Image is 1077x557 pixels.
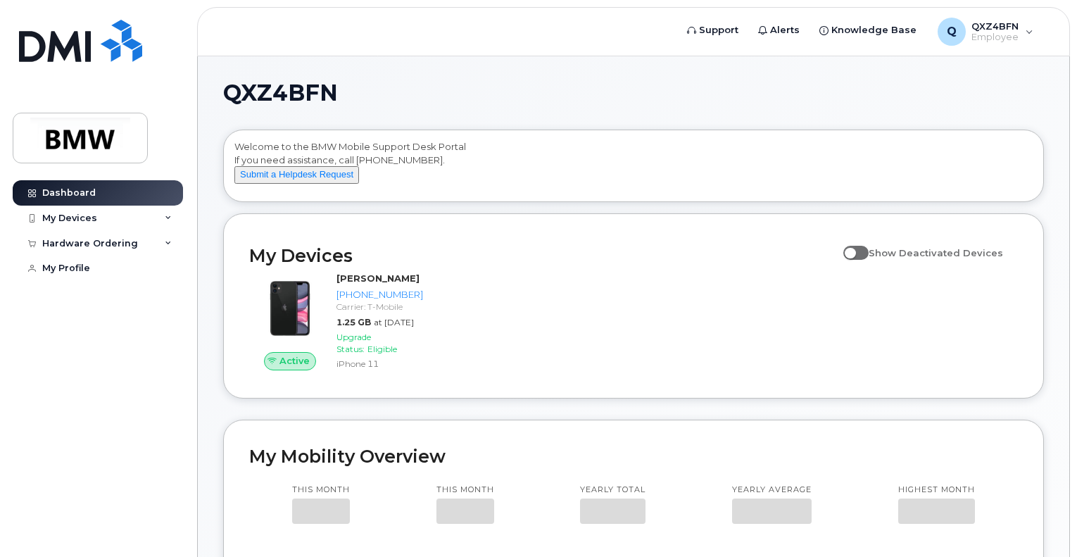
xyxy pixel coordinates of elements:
div: Welcome to the BMW Mobile Support Desk Portal If you need assistance, call [PHONE_NUMBER]. [234,140,1033,196]
p: Highest month [898,484,975,496]
span: Eligible [367,344,397,354]
p: This month [436,484,494,496]
a: Active[PERSON_NAME][PHONE_NUMBER]Carrier: T-Mobile1.25 GBat [DATE]Upgrade Status:EligibleiPhone 11 [249,272,429,373]
span: 1.25 GB [336,317,371,327]
input: Show Deactivated Devices [843,239,855,251]
span: Active [279,354,310,368]
span: Upgrade Status: [336,332,371,354]
button: Submit a Helpdesk Request [234,166,359,184]
p: Yearly total [580,484,645,496]
span: at [DATE] [374,317,414,327]
span: Show Deactivated Devices [869,247,1003,258]
a: Submit a Helpdesk Request [234,168,359,180]
div: Carrier: T-Mobile [336,301,423,313]
p: This month [292,484,350,496]
div: iPhone 11 [336,358,423,370]
strong: [PERSON_NAME] [336,273,420,284]
div: [PHONE_NUMBER] [336,288,423,301]
p: Yearly average [732,484,812,496]
h2: My Mobility Overview [249,446,1018,467]
h2: My Devices [249,245,836,266]
img: iPhone_11.jpg [260,279,320,338]
span: QXZ4BFN [223,82,338,104]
